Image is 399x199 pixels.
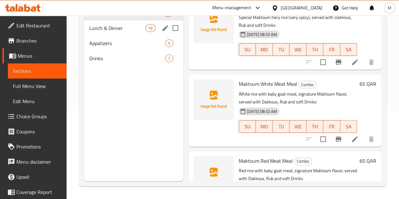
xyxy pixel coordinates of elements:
a: Edit menu item [351,58,359,66]
button: Branch-specific-item [331,132,346,147]
h6: 65 QAR [360,156,376,165]
button: MO [256,43,273,56]
button: SA [340,120,357,133]
span: TH [309,122,321,131]
span: Select to update [316,132,330,146]
button: SA [340,43,357,56]
div: items [145,24,155,32]
button: SU [239,120,256,133]
button: TU [273,43,290,56]
div: Appatizers5 [84,36,183,51]
span: Coupons [16,128,62,135]
span: TU [275,122,287,131]
p: Red rice with baby goat meat, signature Maktoum flavor, served with Dakkous, Rub and soft Drinks [239,167,357,183]
span: Promotions [16,143,62,150]
button: FR [323,120,340,133]
span: Full Menu View [13,82,62,90]
a: Edit menu item [351,135,359,143]
a: Choice Groups [3,109,67,124]
button: TH [307,43,323,56]
span: TH [309,45,321,54]
span: 5 [166,40,173,46]
span: Choice Groups [16,113,62,120]
span: Drinks [89,55,165,62]
p: Special Maktoum fiery rice (very spicy), served with Dakkous, Rub and soft Drinks [239,14,357,29]
button: WE [290,120,306,133]
a: Menu disclaimer [3,154,67,169]
a: Promotions [3,139,67,154]
span: Coverage Report [16,188,62,196]
button: delete [364,132,379,147]
button: MO [256,120,273,133]
span: Upsell [16,173,62,181]
span: SU [242,45,253,54]
span: [DATE] 08:02 AM [244,32,279,38]
button: Branch-specific-item [331,55,346,70]
span: Select to update [316,56,330,69]
p: White rice with baby goat meat, signature Maktoum flavor, served with Dakkous, Rub and soft Drinks [239,90,357,106]
img: Maktoum Red Meat Meal [193,156,234,197]
span: Appatizers [89,39,165,47]
span: SA [343,45,355,54]
div: Drinks7 [84,51,183,66]
img: Maktoum White Meat Meal [193,79,234,120]
span: FR [326,122,337,131]
span: 7 [166,56,173,61]
span: Menu disclaimer [16,158,62,166]
button: SU [239,43,256,56]
a: Coupons [3,124,67,139]
span: M [388,4,391,11]
span: SU [242,122,253,131]
button: TU [273,120,290,133]
div: items [165,39,173,47]
button: FR [323,43,340,56]
a: Edit Restaurant [3,18,67,33]
span: [DATE] 08:02 AM [244,108,279,114]
button: TH [307,120,323,133]
span: Branches [16,37,62,44]
a: Menus [3,48,67,63]
a: Full Menu View [8,79,67,94]
span: FR [326,45,337,54]
a: Sections [8,63,67,79]
a: Edit Menu [8,94,67,109]
button: WE [290,43,306,56]
a: Branches [3,33,67,48]
span: Edit Restaurant [16,22,62,29]
img: Narry Narry meat Red Maktoum Meal [193,3,234,43]
span: Edit Menu [13,97,62,105]
div: Combo [298,81,316,88]
span: Maktoum White Meat Meal [239,79,297,89]
h6: 65 QAR [360,79,376,88]
nav: Menu sections [84,3,183,68]
span: 16 [146,25,155,31]
div: Lunch & Dinner16edit [84,20,183,36]
a: Upsell [3,169,67,184]
span: MO [258,45,270,54]
button: delete [364,55,379,70]
span: SA [343,122,355,131]
button: edit [161,23,170,33]
span: Menus [18,52,62,60]
span: Combo [294,158,312,165]
div: [GEOGRAPHIC_DATA] [281,4,322,11]
span: TU [275,45,287,54]
span: WE [292,122,304,131]
span: MO [258,122,270,131]
span: Sections [13,67,62,75]
div: Menu-management [212,4,251,12]
span: WE [292,45,304,54]
span: Combo [299,81,316,88]
span: Lunch & Dinner [89,24,145,32]
span: Maktoum Red Meat Meal [239,156,293,166]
